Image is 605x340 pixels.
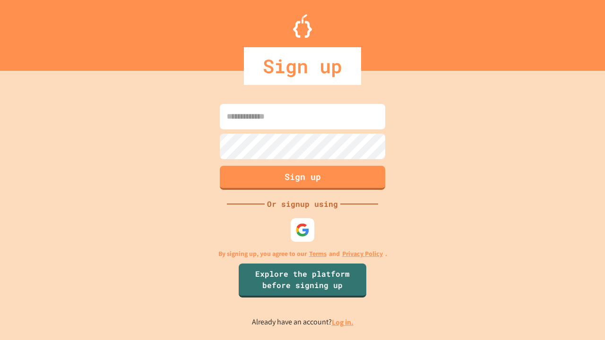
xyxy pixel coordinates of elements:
[218,249,387,259] p: By signing up, you agree to our and .
[295,223,310,237] img: google-icon.svg
[309,249,327,259] a: Terms
[332,317,354,327] a: Log in.
[220,166,385,190] button: Sign up
[293,14,312,38] img: Logo.svg
[252,316,354,328] p: Already have an account?
[265,198,340,210] div: Or signup using
[342,249,383,259] a: Privacy Policy
[239,263,366,297] a: Explore the platform before signing up
[244,47,361,85] div: Sign up
[527,261,596,301] iframe: chat widget
[565,302,596,331] iframe: chat widget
